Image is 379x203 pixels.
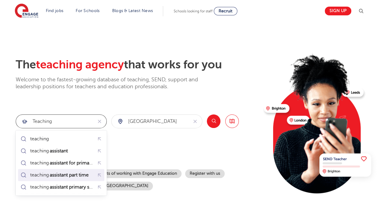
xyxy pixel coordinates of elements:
[111,114,202,128] div: Submit
[76,8,99,13] a: For Schools
[16,115,93,128] input: Submit
[325,7,351,15] a: Sign up
[219,9,232,13] span: Recruit
[16,58,259,72] h2: The that works for you
[93,115,106,128] button: Clear
[16,76,215,90] p: Welcome to the fastest-growing database of teaching, SEND, support and leadership positions for t...
[49,171,90,179] mark: assistant part time
[16,152,259,163] p: Trending searches
[95,146,104,156] button: Fill query with "teaching assistant"
[207,114,220,128] button: Search
[15,4,38,19] img: Engage Education
[30,172,90,178] div: teaching
[30,160,93,166] div: teaching
[185,169,225,178] a: Register with us
[49,159,94,167] mark: assistant for primary
[112,115,188,128] input: Submit
[95,183,104,192] button: Fill query with "teaching assistant primary school"
[174,9,213,13] span: Schools looking for staff
[18,133,104,193] ul: Submit
[46,8,64,13] a: Find jobs
[112,8,153,13] a: Blogs & Latest News
[188,115,202,128] button: Clear
[30,184,93,190] div: teaching
[16,114,107,128] div: Submit
[49,183,103,191] mark: assistant primary school
[49,147,69,155] mark: assistant
[36,58,124,71] span: teaching agency
[95,134,104,144] button: Fill query with "teaching"
[30,148,69,154] div: teaching
[95,158,104,168] button: Fill query with "teaching assistant for primary"
[90,169,182,178] a: Benefits of working with Engage Education
[95,170,104,180] button: Fill query with "teaching assistant part time"
[214,7,237,15] a: Recruit
[30,136,49,142] div: teaching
